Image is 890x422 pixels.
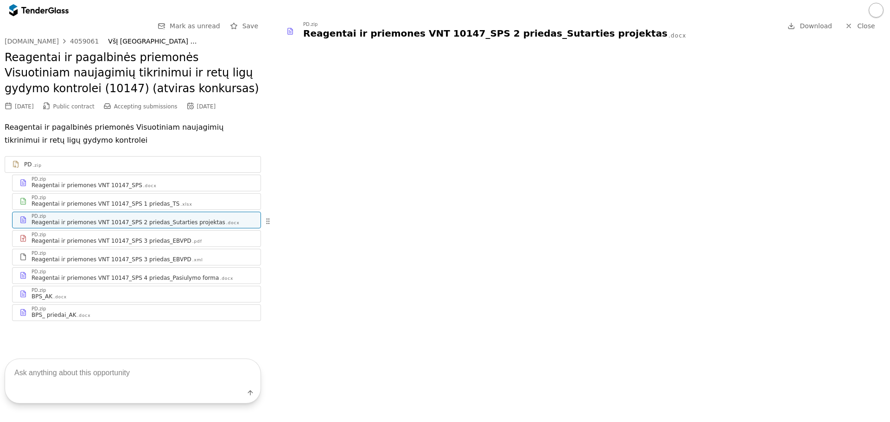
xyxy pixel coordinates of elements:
[32,256,191,263] div: Reagentai ir priemones VNT 10147_SPS 3 priedas_EBVPD
[242,22,258,30] span: Save
[108,38,251,45] div: VšĮ [GEOGRAPHIC_DATA] ([GEOGRAPHIC_DATA])
[303,27,667,40] div: Reagentai ir priemones VNT 10147_SPS 2 priedas_Sutarties projektas
[12,193,261,210] a: PD.zipReagentai ir priemones VNT 10147_SPS 1 priedas_TS.xlsx
[5,156,261,173] a: PD.zip
[32,177,46,182] div: PD.zip
[32,163,41,169] div: .zip
[32,311,76,319] div: BPS_ priedai_AK
[32,293,52,300] div: BPS_AK
[32,200,179,208] div: Reagentai ir priemones VNT 10147_SPS 1 priedas_TS
[32,270,46,274] div: PD.zip
[114,103,178,110] span: Accepting submissions
[12,230,261,247] a: PD.zipReagentai ir priemones VNT 10147_SPS 3 priedas_EBVPD.pdf
[155,20,223,32] button: Mark as unread
[228,20,261,32] button: Save
[5,50,261,97] h2: Reagentai ir pagalbinės priemonės Visuotiniam naujagimių tikrinimui ir retų ligų gydymo kontrolei...
[24,161,32,168] div: PD
[839,20,881,32] a: Close
[800,22,832,30] span: Download
[32,219,225,226] div: Reagentai ir priemones VNT 10147_SPS 2 priedas_Sutarties projektas
[32,274,219,282] div: Reagentai ir priemones VNT 10147_SPS 4 priedas_Pasiulymo forma
[12,212,261,228] a: PD.zipReagentai ir priemones VNT 10147_SPS 2 priedas_Sutarties projektas.docx
[668,32,686,40] div: .docx
[70,38,99,44] div: 4059061
[12,267,261,284] a: PD.zipReagentai ir priemones VNT 10147_SPS 4 priedas_Pasiulymo forma.docx
[32,182,142,189] div: Reagentai ir priemones VNT 10147_SPS
[5,121,261,147] p: Reagentai ir pagalbinės priemonės Visuotiniam naujagimių tikrinimui ir retų ligų gydymo kontrolei
[15,103,34,110] div: [DATE]
[53,294,67,300] div: .docx
[32,237,191,245] div: Reagentai ir priemones VNT 10147_SPS 3 priedas_EBVPD
[197,103,216,110] div: [DATE]
[226,220,240,226] div: .docx
[303,22,318,27] div: PD.zip
[12,249,261,265] a: PD.zipReagentai ir priemones VNT 10147_SPS 3 priedas_EBVPD.xml
[785,20,835,32] a: Download
[12,304,261,321] a: PD.zipBPS_ priedai_AK.docx
[857,22,875,30] span: Close
[192,239,202,245] div: .pdf
[32,307,46,311] div: PD.zip
[12,286,261,302] a: PD.zipBPS_AK.docx
[32,251,46,256] div: PD.zip
[32,214,46,219] div: PD.zip
[53,103,95,110] span: Public contract
[5,38,99,45] a: [DOMAIN_NAME]4059061
[192,257,203,263] div: .xml
[12,175,261,191] a: PD.zipReagentai ir priemones VNT 10147_SPS.docx
[32,195,46,200] div: PD.zip
[5,38,59,44] div: [DOMAIN_NAME]
[32,233,46,237] div: PD.zip
[170,22,220,30] span: Mark as unread
[180,202,192,208] div: .xlsx
[77,313,91,319] div: .docx
[32,288,46,293] div: PD.zip
[143,183,157,189] div: .docx
[220,276,233,282] div: .docx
